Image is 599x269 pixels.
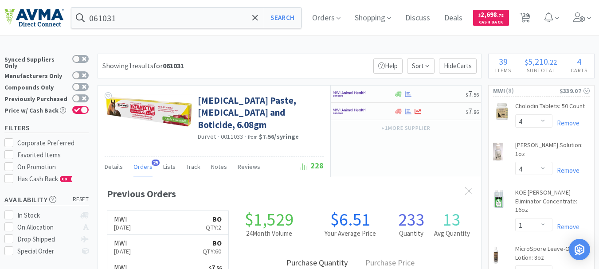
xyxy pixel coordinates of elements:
[17,222,76,233] div: On Allocation
[17,162,89,172] div: On Promotion
[114,215,131,222] h6: MWI
[333,87,366,101] img: f6b2451649754179b5b4e0c70c3f7cb0_2.png
[472,109,479,115] span: . 86
[102,60,184,72] div: Showing 1 results
[152,160,160,166] span: 25
[221,133,243,140] span: 0011033
[4,71,68,79] div: Manufacturers Only
[264,8,301,28] button: Search
[493,246,498,264] img: 0168f1a02894482ea11382cea6e3a8c3_232655.png
[466,91,468,98] span: $
[229,211,310,228] h1: $1,529
[577,56,581,67] span: 4
[301,160,324,171] span: 228
[431,211,472,228] h1: 13
[114,246,131,256] p: [DATE]
[153,61,184,70] span: for
[107,235,228,259] a: MWI[DATE]BOQty:60
[550,58,557,66] span: 22
[4,55,68,69] div: Synced Suppliers Only
[203,246,222,256] p: Qty: 60
[493,103,511,121] img: e77680b11cc048cd93748b7c361e07d2_7903.png
[114,239,131,246] h6: MWI
[493,143,503,160] img: 015274b911814398b0b38ff900c69a96_7916.png
[17,175,73,183] span: Has Cash Back
[163,163,176,171] span: Lists
[212,238,222,247] strong: BO
[497,12,504,18] span: . 78
[391,211,432,228] h1: 233
[245,133,247,140] span: ·
[105,94,193,129] img: 564593c560de4eb7b65dba755442aa79_184033.png
[107,211,228,235] a: MWI[DATE]BOQty:2
[439,58,477,74] p: Hide Carts
[528,56,548,67] span: 5,210
[17,150,89,160] div: Favorited Items
[198,94,321,131] a: [MEDICAL_DATA] Paste, [MEDICAL_DATA] and Boticide, 6.08gm
[198,133,216,140] a: Durvet
[211,163,227,171] span: Notes
[212,214,222,223] strong: BO
[333,105,366,118] img: f6b2451649754179b5b4e0c70c3f7cb0_2.png
[473,6,509,30] a: $2,698.78Cash Back
[71,8,301,28] input: Search by item, sku, manufacturer, ingredient, size...
[489,66,518,74] h4: Items
[552,119,579,127] a: Remove
[516,15,534,23] a: 39
[472,91,479,98] span: . 56
[515,102,585,114] a: Cholodin Tablets: 50 Count
[4,83,68,90] div: Compounds Only
[552,222,579,231] a: Remove
[466,106,479,116] span: 7
[505,86,560,95] span: ( 8 )
[466,89,479,99] span: 7
[402,14,434,22] a: Discuss
[391,228,432,239] h2: Quantity
[60,176,69,182] span: CB
[229,228,310,239] h2: 24 Month Volume
[478,12,481,18] span: $
[478,10,504,19] span: 2,698
[499,56,508,67] span: 39
[564,66,594,74] h4: Carts
[310,228,391,239] h2: Your Average Price
[17,138,89,148] div: Corporate Preferred
[17,246,76,257] div: Special Order
[73,195,89,204] span: reset
[407,58,435,74] span: Sort
[518,57,564,66] div: .
[441,14,466,22] a: Deals
[552,166,579,175] a: Remove
[105,163,123,171] span: Details
[163,61,184,70] strong: 061031
[515,245,590,265] a: MicroSpore Leave-On Lotion: 8oz
[310,211,391,228] h1: $6.51
[186,163,200,171] span: Track
[4,94,68,102] div: Previously Purchased
[493,190,504,208] img: 0794054d08c64776a12ad31fb1f74740_10085.png
[218,133,219,140] span: ·
[4,195,89,205] h5: Availability
[466,109,468,115] span: $
[206,222,221,232] p: Qty: 2
[4,8,64,27] img: e4e33dab9f054f5782a47901c742baa9_102.png
[518,66,564,74] h4: Subtotal
[493,86,505,96] span: MWI
[515,141,590,162] a: [PERSON_NAME] Solution: 1oz
[248,134,258,140] span: from
[114,222,131,232] p: [DATE]
[238,163,260,171] span: Reviews
[431,228,472,239] h2: Avg Quantity
[569,239,590,260] div: Open Intercom Messenger
[17,234,76,245] div: Drop Shipped
[373,58,403,74] p: Help
[4,123,89,133] h5: Filters
[560,86,590,96] div: $339.07
[377,122,435,134] button: +1more supplier
[515,188,590,218] a: KOE [PERSON_NAME] Eliminator Concentrate: 16oz
[478,20,504,26] span: Cash Back
[259,133,299,140] strong: $7.56 / syringe
[107,186,472,202] div: Previous Orders
[525,58,528,66] span: $
[133,163,153,171] span: Orders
